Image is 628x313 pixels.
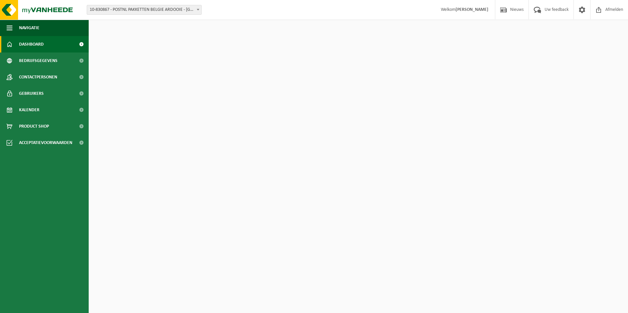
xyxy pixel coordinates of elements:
[19,135,72,151] span: Acceptatievoorwaarden
[19,118,49,135] span: Product Shop
[456,7,488,12] strong: [PERSON_NAME]
[19,20,39,36] span: Navigatie
[87,5,201,14] span: 10-830867 - POSTNL PAKKETTEN BELGIE ARDOOIE - ARDOOIE
[19,69,57,85] span: Contactpersonen
[87,5,202,15] span: 10-830867 - POSTNL PAKKETTEN BELGIE ARDOOIE - ARDOOIE
[19,102,39,118] span: Kalender
[19,52,57,69] span: Bedrijfsgegevens
[19,85,44,102] span: Gebruikers
[19,36,44,52] span: Dashboard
